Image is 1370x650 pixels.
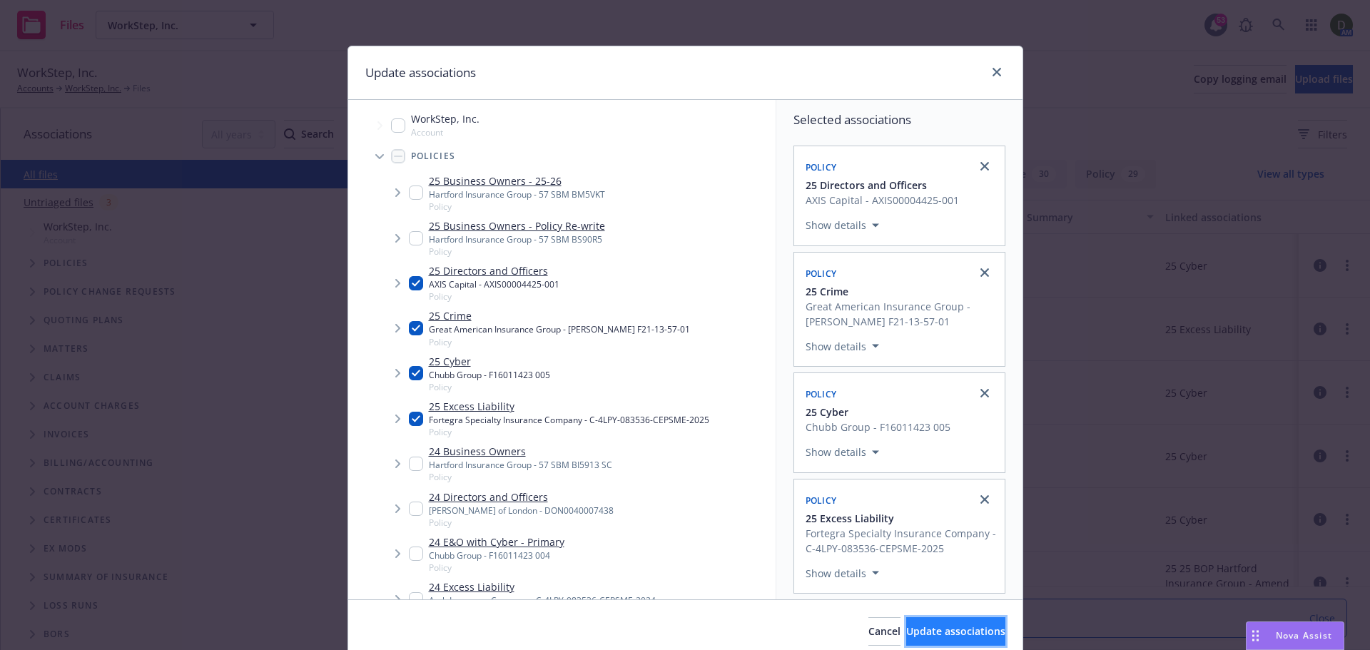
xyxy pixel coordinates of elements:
[976,264,993,281] a: close
[800,564,885,582] button: Show details
[976,385,993,402] a: close
[429,414,709,426] div: Fortegra Specialty Insurance Company - C-4LPY-083536-CEPSME-2025
[429,562,564,574] span: Policy
[1276,629,1332,641] span: Nova Assist
[806,526,996,556] span: Fortegra Specialty Insurance Company - C-4LPY-083536-CEPSME-2025
[429,278,559,290] div: AXIS Capital - AXIS00004425-001
[429,579,656,594] a: 24 Excess Liability
[793,111,1005,128] span: Selected associations
[976,491,993,508] a: close
[806,178,927,193] span: 25 Directors and Officers
[429,245,605,258] span: Policy
[429,263,559,278] a: 25 Directors and Officers
[429,549,564,562] div: Chubb Group - F16011423 004
[429,200,605,213] span: Policy
[429,489,614,504] a: 24 Directors and Officers
[429,399,709,414] a: 25 Excess Liability
[429,290,559,303] span: Policy
[800,444,885,461] button: Show details
[429,471,612,483] span: Policy
[429,504,614,517] div: [PERSON_NAME] of London - DON0040007438
[806,388,837,400] span: Policy
[868,617,900,646] button: Cancel
[806,420,950,435] span: Chubb Group - F16011423 005
[411,111,479,126] span: WorkStep, Inc.
[806,178,959,193] button: 25 Directors and Officers
[429,336,690,348] span: Policy
[429,517,614,529] span: Policy
[800,217,885,234] button: Show details
[411,126,479,138] span: Account
[429,381,550,393] span: Policy
[429,444,612,459] a: 24 Business Owners
[429,173,605,188] a: 25 Business Owners - 25-26
[806,494,837,507] span: Policy
[806,299,996,329] span: Great American Insurance Group - [PERSON_NAME] F21-13-57-01
[429,534,564,549] a: 24 E&O with Cyber - Primary
[1246,621,1344,650] button: Nova Assist
[806,405,950,420] button: 25 Cyber
[906,624,1005,638] span: Update associations
[429,369,550,381] div: Chubb Group - F16011423 005
[411,152,456,161] span: Policies
[429,594,656,606] div: Arch Insurance Company - C-4LPY-083536-CEPSME-2024
[806,511,996,526] button: 25 Excess Liability
[806,161,837,173] span: Policy
[429,218,605,233] a: 25 Business Owners - Policy Re-write
[429,426,709,438] span: Policy
[429,323,690,335] div: Great American Insurance Group - [PERSON_NAME] F21-13-57-01
[429,188,605,200] div: Hartford Insurance Group - 57 SBM BM5VKT
[1247,622,1264,649] div: Drag to move
[806,193,959,208] span: AXIS Capital - AXIS00004425-001
[806,511,894,526] span: 25 Excess Liability
[976,158,993,175] a: close
[800,337,885,355] button: Show details
[429,354,550,369] a: 25 Cyber
[429,308,690,323] a: 25 Crime
[868,624,900,638] span: Cancel
[365,64,476,82] h1: Update associations
[429,459,612,471] div: Hartford Insurance Group - 57 SBM BI5913 SC
[429,233,605,245] div: Hartford Insurance Group - 57 SBM BS90R5
[988,64,1005,81] a: close
[806,405,848,420] span: 25 Cyber
[806,284,996,299] button: 25 Crime
[806,284,848,299] span: 25 Crime
[806,268,837,280] span: Policy
[906,617,1005,646] button: Update associations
